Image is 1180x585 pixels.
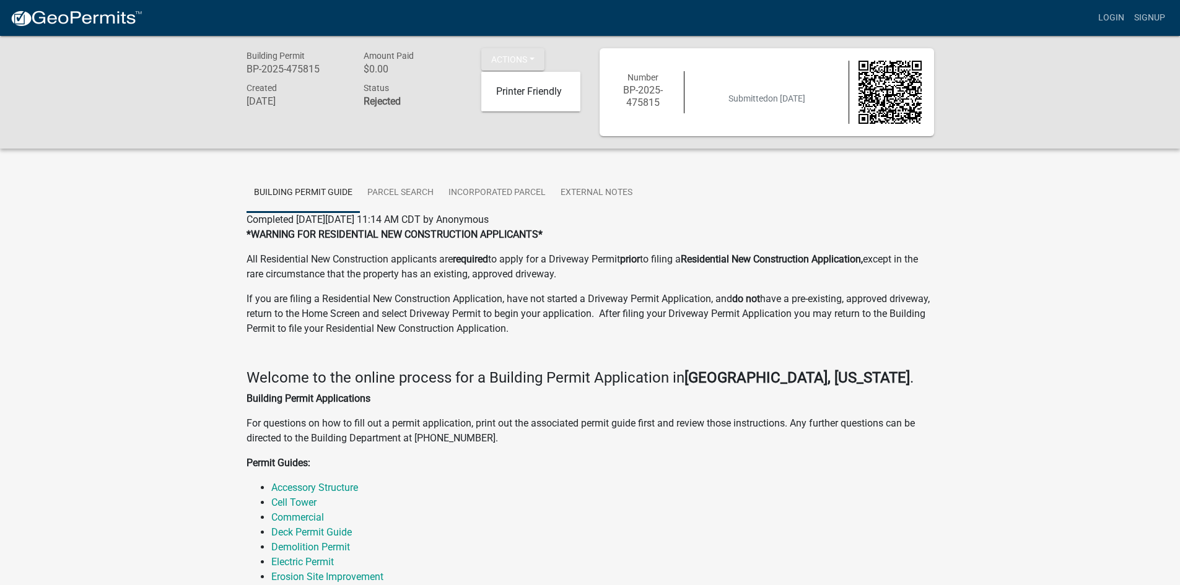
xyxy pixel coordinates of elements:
p: All Residential New Construction applicants are to apply for a Driveway Permit to filing a except... [247,252,934,282]
a: Accessory Structure [271,482,358,493]
h6: $0.00 [364,63,463,75]
strong: prior [620,253,640,265]
span: Created [247,83,277,93]
h6: [DATE] [247,95,346,107]
strong: do not [732,293,760,305]
a: Deck Permit Guide [271,526,352,538]
span: Building Permit [247,51,305,61]
h4: Welcome to the online process for a Building Permit Application in . [247,369,934,387]
span: Amount Paid [364,51,414,61]
a: Commercial [271,511,324,523]
span: Number [627,72,658,82]
a: Cell Tower [271,496,317,508]
strong: Rejected [364,95,401,107]
h6: BP-2025-475815 [247,63,346,75]
a: Electric Permit [271,556,334,568]
a: Login [1093,6,1129,30]
p: For questions on how to fill out a permit application, print out the associated permit guide firs... [247,416,934,446]
strong: *WARNING FOR RESIDENTIAL NEW CONSTRUCTION APPLICANTS* [247,228,543,240]
strong: Building Permit Applications [247,392,370,404]
a: Erosion Site Improvement [271,571,383,583]
span: Completed [DATE][DATE] 11:14 AM CDT by Anonymous [247,214,489,225]
a: External Notes [553,173,640,213]
a: Parcel search [360,173,441,213]
a: Printer Friendly [481,77,580,106]
strong: [GEOGRAPHIC_DATA], [US_STATE] [684,369,910,386]
img: QR code [859,61,922,124]
p: If you are filing a Residential New Construction Application, have not started a Driveway Permit ... [247,292,934,336]
strong: Permit Guides: [247,457,310,469]
span: Status [364,83,389,93]
a: Building Permit Guide [247,173,360,213]
strong: Residential New Construction Application, [681,253,863,265]
span: Submitted on [DATE] [728,93,805,103]
a: Signup [1129,6,1170,30]
a: Incorporated Parcel [441,173,553,213]
div: Actions [481,72,580,111]
strong: required [453,253,488,265]
button: Actions [481,48,544,71]
h6: BP-2025-475815 [612,84,675,108]
a: Demolition Permit [271,541,350,553]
